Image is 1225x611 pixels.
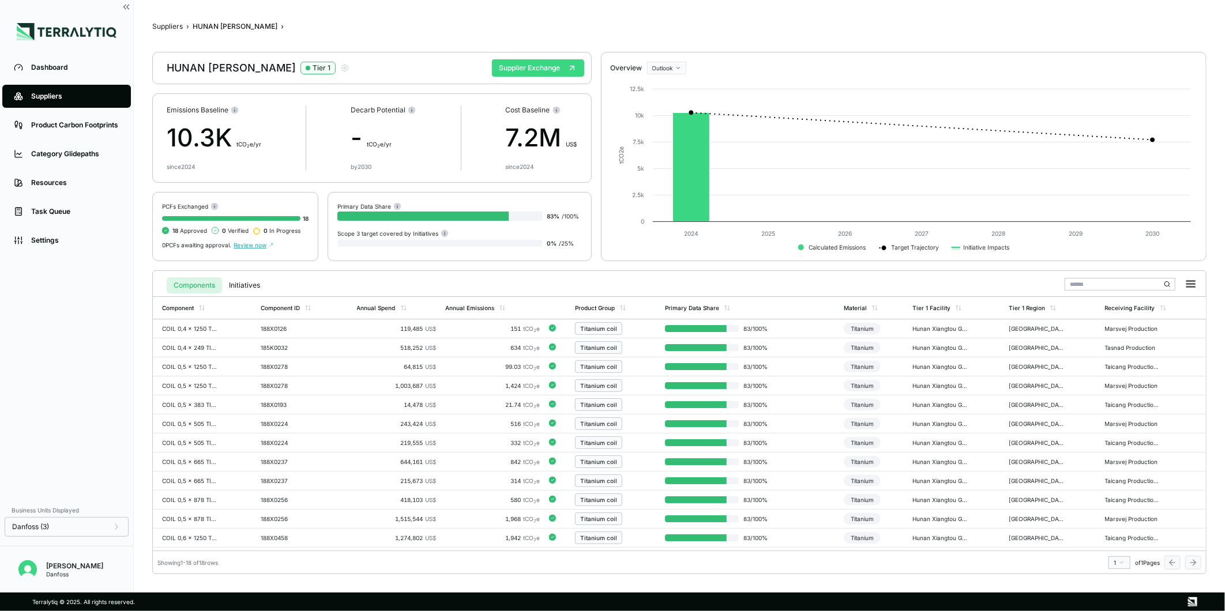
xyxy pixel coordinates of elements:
[665,304,719,311] div: Primary Data Share
[506,119,577,156] div: 7.2M
[162,401,217,408] div: COIL 0,5 x 383 TITAN
[357,363,436,370] div: 64,815
[162,304,194,311] div: Component
[261,401,316,408] div: 188X0193
[1105,344,1160,351] div: Tasnad Production
[18,560,37,579] img: Erato Panayiotou
[559,240,574,247] span: / 25 %
[303,215,309,222] span: 18
[547,240,557,247] span: 0 %
[523,534,540,541] span: tCO e
[261,325,316,332] div: 188X0126
[261,515,316,522] div: 188X0256
[523,325,540,332] span: tCO e
[357,401,436,408] div: 14,478
[172,227,178,234] span: 18
[162,439,217,446] div: COIL 0,5 x 505 TITAN
[523,420,540,427] span: tCO e
[162,382,217,389] div: COIL 0,5 x 1250 TITAN
[162,458,217,465] div: COIL 0,5 x 665 TITAN
[739,382,776,389] span: 83 / 100 %
[618,146,625,164] text: tCO e
[313,63,330,73] div: Tier 1
[533,366,536,371] sub: 2
[162,534,217,541] div: COIL 0,6 x 1250 TITAN
[351,105,416,115] div: Decarb Potential
[162,242,231,248] span: 0 PCFs awaiting approval.
[445,458,540,465] div: 842
[844,323,881,334] div: Titanium
[630,85,644,92] text: 12.5k
[915,230,929,237] text: 2027
[912,458,968,465] div: Hunan Xiangtou Goldsky Titanium - [GEOGRAPHIC_DATA]
[533,442,536,447] sub: 2
[635,112,644,119] text: 10k
[261,304,300,311] div: Component ID
[261,420,316,427] div: 188X0224
[162,344,217,351] div: COIL 0,4 x 249 TITAN
[337,229,449,237] div: Scope 3 target covered by Initiatives
[357,344,436,351] div: 518,252
[562,213,580,220] span: / 100 %
[425,363,436,370] span: US$
[523,477,540,484] span: tCO e
[1105,325,1160,332] div: Marsvej Production
[1069,230,1083,237] text: 2029
[637,165,644,172] text: 5k
[580,496,617,503] div: Titanium coil
[844,494,881,506] div: Titanium
[633,138,644,145] text: 7.5k
[351,163,371,170] div: by 2030
[844,456,881,467] div: Titanium
[264,227,268,234] span: 0
[1009,363,1064,370] div: [GEOGRAPHIC_DATA]
[162,515,217,522] div: COIL 0,5 x 878 TITAN
[377,144,380,149] sub: 2
[234,242,273,248] span: Review now
[222,227,249,234] span: Verified
[523,439,540,446] span: tCO e
[425,534,436,541] span: US$
[912,477,968,484] div: Hunan Xiangtou Goldsky Titanium - [GEOGRAPHIC_DATA]
[1105,458,1160,465] div: Marsvej Production
[912,420,968,427] div: Hunan Xiangtou Goldsky Titanium - [GEOGRAPHIC_DATA]
[425,382,436,389] span: US$
[844,418,881,429] div: Titanium
[739,439,776,446] span: 83 / 100 %
[261,534,316,541] div: 188X0458
[162,363,217,370] div: COIL 0,5 x 1250 TITAN
[167,163,195,170] div: since 2024
[1009,382,1064,389] div: [GEOGRAPHIC_DATA]
[844,513,881,525] div: Titanium
[425,420,436,427] span: US$
[167,277,222,293] button: Components
[912,496,968,503] div: Hunan Xiangtou Goldsky Titanium - [GEOGRAPHIC_DATA]
[739,515,776,522] span: 83 / 100 %
[236,141,261,148] span: t CO e/yr
[261,344,316,351] div: 185K0032
[844,437,881,448] div: Titanium
[533,537,536,542] sub: 2
[912,439,968,446] div: Hunan Xiangtou Goldsky Titanium - [GEOGRAPHIC_DATA]
[222,227,226,234] span: 0
[523,401,540,408] span: tCO e
[152,22,183,31] button: Suppliers
[445,363,540,370] div: 99.03
[367,141,392,148] span: t CO e/yr
[357,477,436,484] div: 215,673
[261,382,316,389] div: 188X0278
[261,439,316,446] div: 188X0224
[5,503,129,517] div: Business Units Displayed
[162,477,217,484] div: COIL 0,5 x 665 TITAN
[1105,304,1155,311] div: Receiving Facility
[1009,420,1064,427] div: [GEOGRAPHIC_DATA]
[445,477,540,484] div: 314
[186,22,189,31] span: ›
[31,63,119,72] div: Dashboard
[533,480,536,485] sub: 2
[247,144,250,149] sub: 2
[739,458,776,465] span: 83 / 100 %
[533,347,536,352] sub: 2
[809,244,866,251] text: Calculated Emissions
[739,477,776,484] span: 83 / 100 %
